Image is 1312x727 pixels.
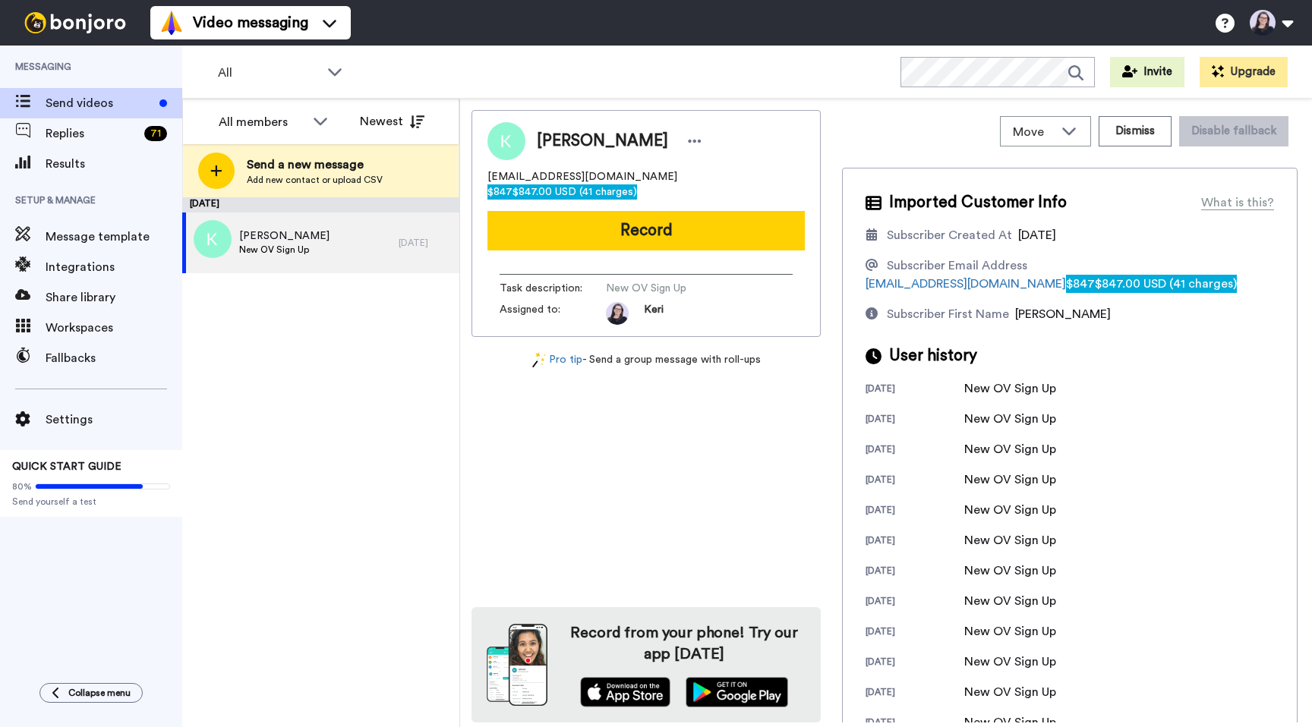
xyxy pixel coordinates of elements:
button: Collapse menu [39,683,143,703]
span: [PERSON_NAME] [537,130,668,153]
span: Move [1013,123,1054,141]
span: Send a new message [247,156,383,174]
span: Video messaging [193,12,308,33]
span: Add new contact or upload CSV [247,174,383,186]
span: Message template [46,228,182,246]
div: [DATE] [866,595,964,610]
img: ca89d5ad-0a17-4ce0-9090-708ec09ae898-1686160890.jpg [606,302,629,325]
span: New OV Sign Up [239,244,330,256]
span: All [218,64,320,82]
img: vm-color.svg [159,11,184,35]
span: Settings [46,411,182,429]
div: [DATE] [866,443,964,458]
span: $847 [1066,278,1095,290]
div: [DATE] [182,197,459,212]
div: New OV Sign Up [964,622,1056,640]
div: What is this? [1201,194,1274,212]
div: - Send a group message with roll-ups [471,352,821,368]
img: appstore [580,677,670,707]
a: Pro tip [532,352,582,368]
span: [EMAIL_ADDRESS][DOMAIN_NAME] [487,169,805,200]
span: Share library [46,288,182,307]
span: 80% [12,480,32,493]
span: Collapse menu [68,687,131,699]
span: Send videos [46,94,153,112]
img: playstore [686,677,788,707]
div: [DATE] [399,237,452,249]
div: New OV Sign Up [964,379,1056,398]
div: [DATE] [866,656,964,671]
span: Fallbacks [46,349,182,367]
button: Record [487,211,805,250]
div: [DATE] [866,474,964,489]
div: All members [219,113,305,131]
span: Workspaces [46,319,182,337]
h4: Record from your phone! Try our app [DATE] [563,622,806,665]
div: [DATE] [866,686,964,701]
div: [DATE] [866,534,964,549]
div: New OV Sign Up [964,440,1056,458]
span: Imported Customer Info [889,191,1067,214]
img: bj-logo-header-white.svg [18,12,132,33]
img: download [487,624,547,706]
span: [PERSON_NAME] [239,228,330,244]
div: New OV Sign Up [964,683,1056,701]
div: New OV Sign Up [964,501,1056,519]
div: Subscriber Email Address [887,256,1027,275]
span: $847.00 USD (41 charges) [512,187,637,197]
span: Task description : [500,281,606,296]
span: Assigned to: [500,302,606,325]
button: Disable fallback [1179,116,1288,146]
span: Results [46,155,182,173]
div: New OV Sign Up [964,592,1056,610]
div: [DATE] [866,413,964,428]
span: QUICK START GUIDE [12,461,121,472]
span: New OV Sign Up [606,281,750,296]
div: New OV Sign Up [964,531,1056,549]
span: Keri [644,302,664,325]
span: Replies [46,124,138,143]
span: $847 [487,187,512,197]
span: $847.00 USD (41 charges) [1095,278,1237,290]
div: [DATE] [866,504,964,519]
span: [DATE] [1018,229,1056,241]
div: 71 [144,126,167,141]
div: [DATE] [866,382,964,398]
a: [EMAIL_ADDRESS][DOMAIN_NAME]$847$847.00 USD (41 charges) [866,278,1237,290]
div: New OV Sign Up [964,471,1056,489]
span: [PERSON_NAME] [1015,308,1111,320]
div: New OV Sign Up [964,653,1056,671]
div: Subscriber First Name [887,305,1009,323]
div: [DATE] [866,565,964,580]
button: Newest [348,106,436,137]
div: Subscriber Created At [887,226,1012,244]
div: [DATE] [866,625,964,640]
img: Image of Katrina [487,122,525,160]
img: k.png [194,220,232,258]
span: User history [889,345,977,367]
img: magic-wand.svg [532,352,546,368]
div: New OV Sign Up [964,562,1056,580]
button: Dismiss [1099,116,1172,146]
button: Upgrade [1200,57,1288,87]
span: Integrations [46,258,182,276]
div: New OV Sign Up [964,410,1056,428]
button: Invite [1110,57,1184,87]
span: Send yourself a test [12,496,170,508]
